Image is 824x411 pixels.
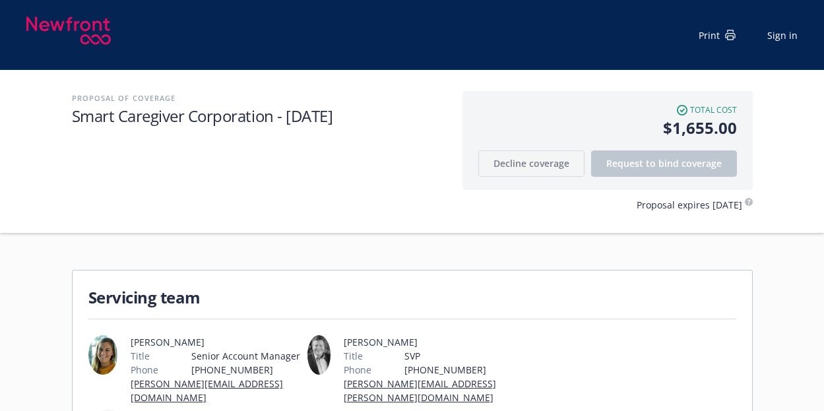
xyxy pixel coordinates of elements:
h2: Proposal of coverage [72,91,449,105]
a: [PERSON_NAME][EMAIL_ADDRESS][DOMAIN_NAME] [131,377,283,404]
a: [PERSON_NAME][EMAIL_ADDRESS][PERSON_NAME][DOMAIN_NAME] [344,377,496,404]
span: coverage [681,157,722,170]
span: [PHONE_NUMBER] [191,363,301,377]
span: Title [131,349,150,363]
span: Title [344,349,363,363]
span: [PERSON_NAME] [344,335,521,349]
span: [PHONE_NUMBER] [404,363,521,377]
span: Phone [344,363,371,377]
span: [PERSON_NAME] [131,335,301,349]
h1: Servicing team [88,286,736,308]
span: Request to bind [606,157,722,170]
h1: Smart Caregiver Corporation - [DATE] [72,105,449,127]
span: Senior Account Manager [191,349,301,363]
a: Sign in [767,28,798,42]
img: employee photo [307,335,331,375]
span: Decline coverage [493,157,569,170]
span: Proposal expires [DATE] [637,198,742,212]
img: employee photo [88,335,118,375]
span: Phone [131,363,158,377]
span: Total cost [690,104,737,116]
span: SVP [404,349,521,363]
span: $1,655.00 [478,116,737,140]
button: Decline coverage [478,150,585,177]
button: Request to bindcoverage [591,150,737,177]
div: Print [699,28,736,42]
